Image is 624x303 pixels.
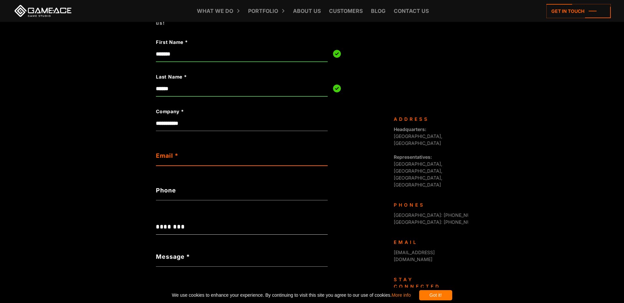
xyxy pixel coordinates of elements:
label: Email * [156,151,328,160]
label: First Name * [156,39,293,46]
strong: Representatives: [394,154,432,160]
a: [EMAIL_ADDRESS][DOMAIN_NAME] [394,250,435,262]
span: [GEOGRAPHIC_DATA]: [PHONE_NUMBER] [394,219,485,225]
span: [GEOGRAPHIC_DATA], [GEOGRAPHIC_DATA] [394,126,442,146]
strong: Headquarters: [394,126,426,132]
div: Phones [394,201,463,208]
div: Email [394,239,463,246]
div: Got it! [419,290,452,300]
div: Stay connected [394,276,463,290]
label: Company * [156,108,293,115]
label: Phone [156,186,328,195]
div: Address [394,116,463,122]
span: We use cookies to enhance your experience. By continuing to visit this site you agree to our use ... [172,290,411,300]
label: Message * [156,252,190,261]
span: [GEOGRAPHIC_DATA]: [PHONE_NUMBER] [394,212,485,218]
span: [GEOGRAPHIC_DATA], [GEOGRAPHIC_DATA], [GEOGRAPHIC_DATA], [GEOGRAPHIC_DATA] [394,154,442,187]
label: Last Name * [156,73,293,81]
a: Get in touch [546,4,611,18]
a: More info [391,292,411,298]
